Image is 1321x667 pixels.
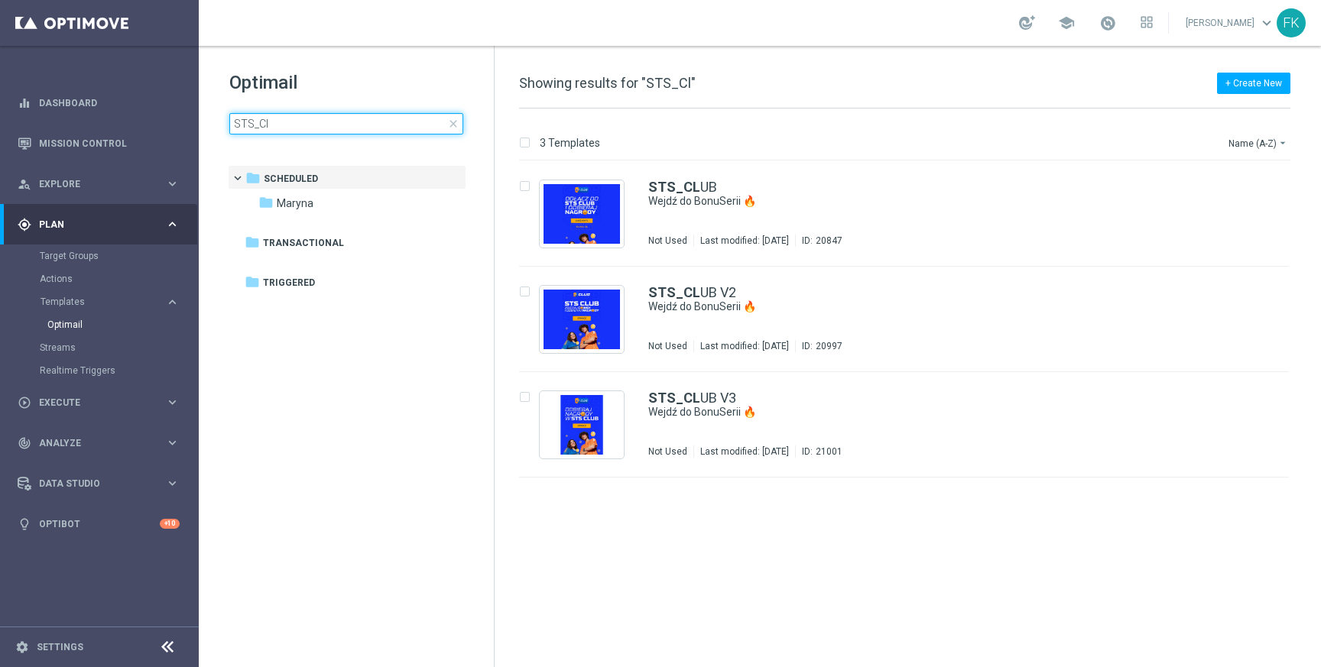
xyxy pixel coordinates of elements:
div: 20997 [816,340,842,352]
span: Data Studio [39,479,165,488]
div: Realtime Triggers [40,359,197,382]
i: lightbulb [18,517,31,531]
div: Actions [40,267,197,290]
div: Optibot [18,503,180,544]
div: Optimail [47,313,197,336]
a: STS_CLUB V2 [648,286,736,300]
span: Explore [39,180,165,189]
b: STS_CL [648,179,700,195]
b: STS_CL [648,390,700,406]
div: Not Used [648,445,687,458]
b: STS_CL [648,284,700,300]
i: settings [15,640,29,654]
i: keyboard_arrow_right [165,176,180,191]
span: Scheduled [264,172,318,186]
img: 20847.jpeg [544,184,620,244]
i: arrow_drop_down [1277,137,1289,149]
a: Wejdź do BonuSerii 🔥 [648,300,1190,314]
div: Last modified: [DATE] [694,235,795,247]
i: gps_fixed [18,218,31,232]
a: STS_CLUB V3 [648,391,736,405]
div: Press SPACE to select this row. [504,161,1318,267]
span: Transactional [263,236,344,250]
span: Execute [39,398,165,407]
span: Plan [39,220,165,229]
div: Data Studio [18,477,165,491]
a: Optimail [47,319,159,331]
i: folder [258,195,274,210]
a: [PERSON_NAME]keyboard_arrow_down [1184,11,1277,34]
div: Templates [41,297,165,306]
div: ID: [795,445,842,458]
a: Optibot [39,503,160,544]
span: Triggered [263,276,315,290]
i: folder [245,235,260,250]
div: Press SPACE to select this row. [504,267,1318,372]
button: lightbulb Optibot +10 [17,518,180,530]
div: Execute [18,396,165,410]
div: Last modified: [DATE] [694,445,795,458]
i: keyboard_arrow_right [165,395,180,410]
div: Wejdź do BonuSerii 🔥 [648,405,1225,419]
div: Explore [18,177,165,191]
button: play_circle_outline Execute keyboard_arrow_right [17,397,180,409]
div: person_search Explore keyboard_arrow_right [17,178,180,190]
div: Analyze [18,436,165,450]
div: gps_fixed Plan keyboard_arrow_right [17,219,180,231]
i: keyboard_arrow_right [165,217,180,232]
button: Data Studio keyboard_arrow_right [17,478,180,490]
a: Settings [37,643,83,652]
div: Press SPACE to select this row. [504,372,1318,478]
div: FK [1277,8,1306,37]
a: Dashboard [39,83,180,123]
div: +10 [160,519,180,529]
div: ID: [795,340,842,352]
span: Templates [41,297,150,306]
div: Not Used [648,235,687,247]
div: Not Used [648,340,687,352]
button: equalizer Dashboard [17,97,180,109]
div: Mission Control [18,123,180,164]
button: track_changes Analyze keyboard_arrow_right [17,437,180,449]
div: Plan [18,218,165,232]
div: Dashboard [18,83,180,123]
span: close [447,118,459,130]
span: Analyze [39,439,165,448]
i: track_changes [18,436,31,450]
div: ID: [795,235,842,247]
h1: Optimail [229,70,463,95]
a: Actions [40,273,159,285]
a: Wejdź do BonuSerii 🔥 [648,405,1190,419]
span: school [1058,15,1075,31]
div: Wejdź do BonuSerii 🔥 [648,194,1225,209]
div: 20847 [816,235,842,247]
span: Showing results for "STS_Cl" [519,75,696,91]
button: Name (A-Z)arrow_drop_down [1227,134,1290,152]
button: + Create New [1217,73,1290,94]
a: STS_CLUB [648,180,717,194]
span: Maryna [277,196,313,210]
i: folder [245,274,260,290]
img: 21001.jpeg [544,395,620,455]
a: Mission Control [39,123,180,164]
i: keyboard_arrow_right [165,295,180,309]
a: Streams [40,342,159,354]
img: 20997.jpeg [544,290,620,349]
div: Streams [40,336,197,359]
a: Wejdź do BonuSerii 🔥 [648,194,1190,209]
div: Last modified: [DATE] [694,340,795,352]
div: Target Groups [40,244,197,267]
i: equalizer [18,96,31,110]
i: person_search [18,177,31,191]
button: Mission Control [17,138,180,150]
div: Wejdź do BonuSerii 🔥 [648,300,1225,314]
div: 21001 [816,445,842,458]
button: Templates keyboard_arrow_right [40,296,180,308]
i: folder [245,170,261,186]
